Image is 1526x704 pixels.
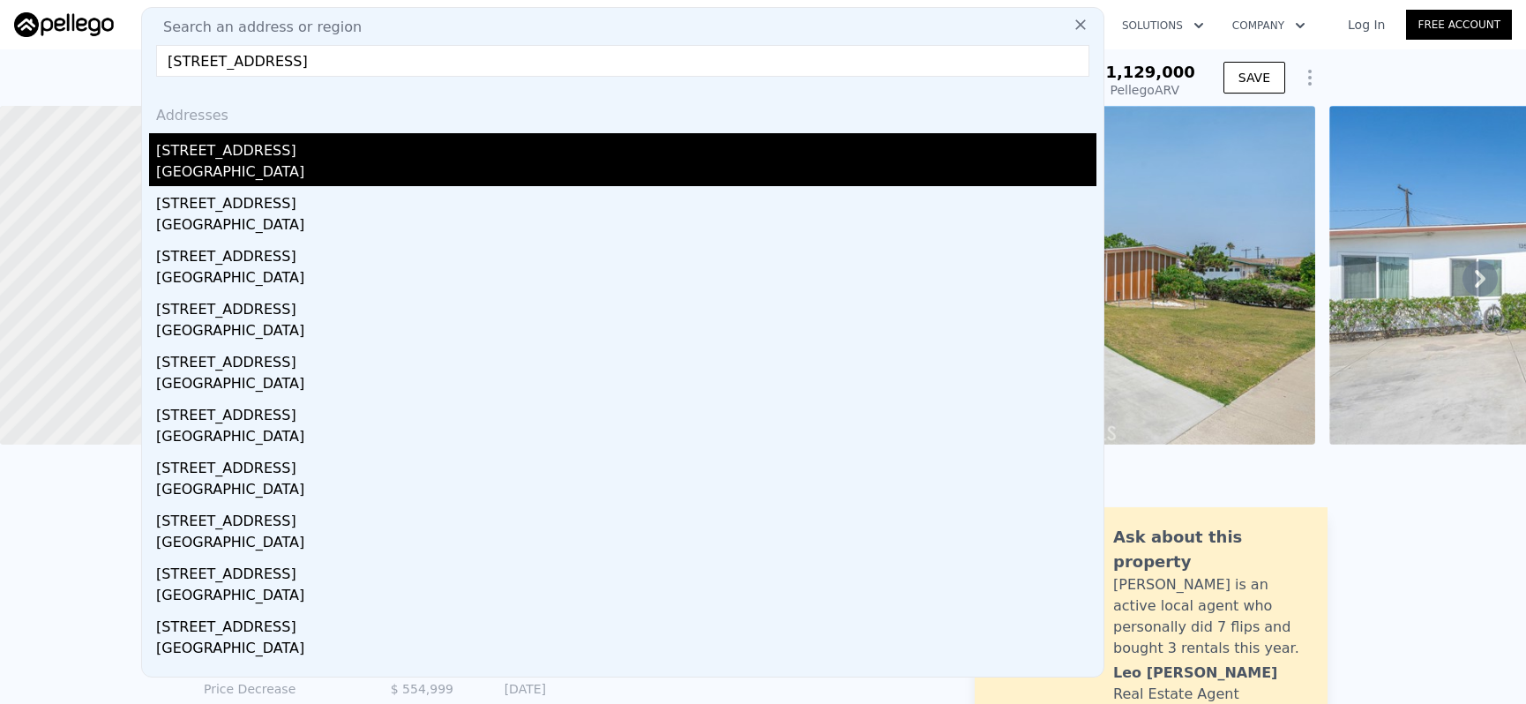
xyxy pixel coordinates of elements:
a: Log In [1327,16,1406,34]
img: Pellego [14,12,114,37]
div: [GEOGRAPHIC_DATA] [156,267,1096,292]
div: [STREET_ADDRESS] [156,610,1096,638]
span: $1,129,000 [1095,63,1195,81]
div: [GEOGRAPHIC_DATA] [156,479,1096,504]
div: [GEOGRAPHIC_DATA] [156,532,1096,557]
div: [DATE] [468,680,546,698]
div: Pellego ARV [1095,81,1195,99]
div: [GEOGRAPHIC_DATA] [156,320,1096,345]
div: [GEOGRAPHIC_DATA] [156,585,1096,610]
span: Search an address or region [149,17,362,38]
div: [STREET_ADDRESS] [156,504,1096,532]
span: $ 554,999 [391,682,453,696]
div: [STREET_ADDRESS] [156,451,1096,479]
div: [STREET_ADDRESS] [156,239,1096,267]
button: Show Options [1292,60,1328,95]
input: Enter an address, city, region, neighborhood or zip code [156,45,1089,77]
div: Price Decrease [204,680,361,698]
div: [STREET_ADDRESS] [156,133,1096,161]
div: [PERSON_NAME] is an active local agent who personally did 7 flips and bought 3 rentals this year. [1113,574,1310,659]
div: [GEOGRAPHIC_DATA] [156,161,1096,186]
button: Company [1218,10,1320,41]
button: SAVE [1223,62,1285,94]
div: [STREET_ADDRESS] [156,557,1096,585]
div: [STREET_ADDRESS] [156,398,1096,426]
div: Ask about this property [1113,525,1310,574]
div: [GEOGRAPHIC_DATA] [156,638,1096,663]
a: Free Account [1406,10,1512,40]
div: Leo [PERSON_NAME] [1113,663,1277,684]
div: [STREET_ADDRESS] [156,292,1096,320]
div: [STREET_ADDRESS] [156,186,1096,214]
button: Solutions [1108,10,1218,41]
div: [GEOGRAPHIC_DATA] [156,214,1096,239]
div: Addresses [149,91,1096,133]
div: [STREET_ADDRESS] [156,345,1096,373]
div: [GEOGRAPHIC_DATA] [156,373,1096,398]
div: [GEOGRAPHIC_DATA] [156,426,1096,451]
